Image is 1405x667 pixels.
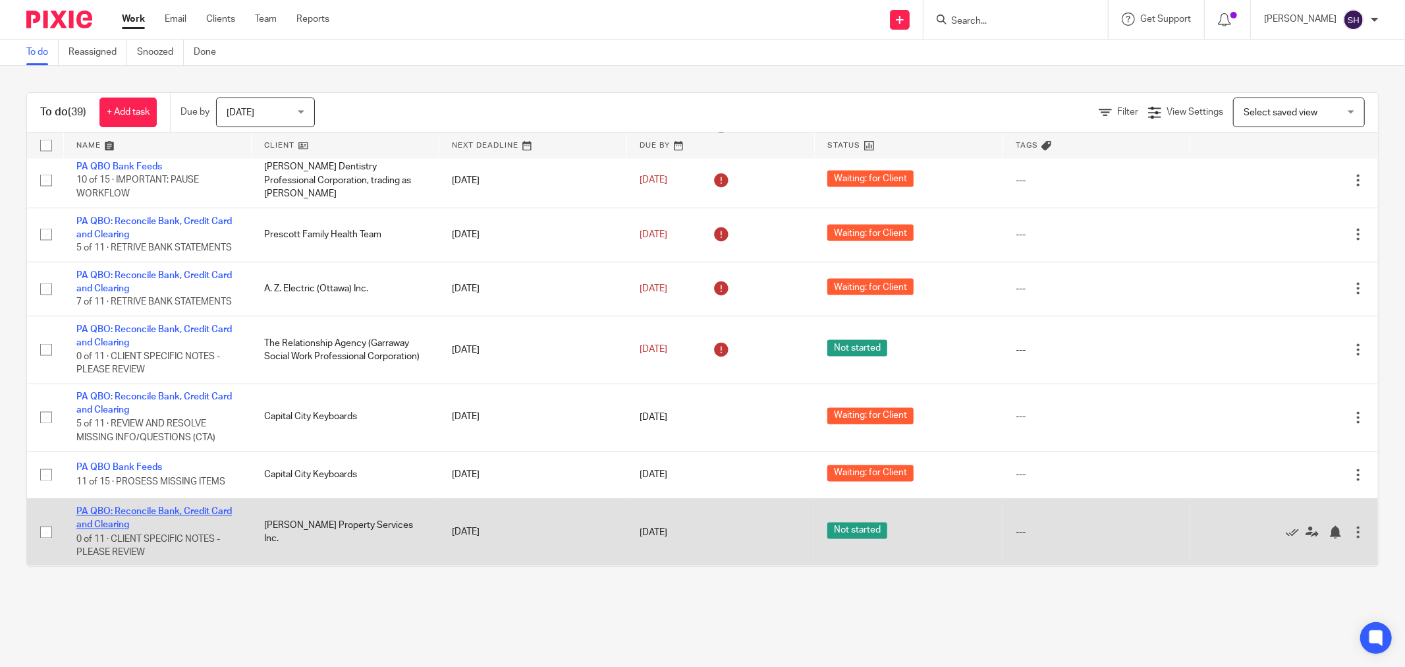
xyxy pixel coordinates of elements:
td: [PERSON_NAME] Dentistry Professional Corporation, trading as [PERSON_NAME] [251,154,439,208]
a: Team [255,13,277,26]
span: [DATE] [640,284,667,293]
td: The Relationship Agency (Garraway Social Work Professional Corporation) [251,316,439,384]
td: [DATE] [439,316,626,384]
td: Prescott Family Health Team [251,208,439,262]
span: [DATE] [640,528,667,537]
td: Capital City Keyboards [251,451,439,498]
span: 0 of 11 · CLIENT SPECIFIC NOTES - PLEASE REVIEW [76,352,220,375]
a: Email [165,13,186,26]
span: [DATE] [640,471,667,480]
span: Tags [1016,142,1038,149]
a: PA QBO: Reconcile Bank, Credit Card and Clearing [76,507,232,530]
td: A. Z. Electric (Ottawa) Inc. [251,262,439,316]
td: [DATE] [439,262,626,316]
div: --- [1016,282,1177,295]
span: Waiting: for Client [827,279,914,295]
a: PA QBO Bank Feeds [76,162,162,171]
p: Due by [180,105,209,119]
div: --- [1016,411,1177,424]
span: 10 of 15 · IMPORTANT: PAUSE WORKFLOW [76,176,199,199]
span: Not started [827,340,887,357]
a: Reassigned [69,40,127,65]
span: 11 of 15 · PROSESS MISSING ITEMS [76,477,225,486]
td: [DATE] [439,154,626,208]
a: To do [26,40,59,65]
input: Search [950,16,1068,28]
span: 0 of 11 · CLIENT SPECIFIC NOTES - PLEASE REVIEW [76,535,220,558]
a: + Add task [99,98,157,127]
td: [DATE] [439,498,626,565]
span: [DATE] [227,108,254,117]
a: PA QBO: Reconcile Bank, Credit Card and Clearing [76,271,232,293]
span: Filter [1117,107,1138,117]
span: [DATE] [640,176,667,185]
td: [DATE] [439,208,626,262]
a: PA QBO: Reconcile Bank, Credit Card and Clearing [76,325,232,347]
span: Select saved view [1244,108,1317,117]
a: Work [122,13,145,26]
a: Done [194,40,226,65]
span: Not started [827,523,887,539]
span: [DATE] [640,345,667,355]
a: Reports [296,13,329,26]
span: [DATE] [640,230,667,239]
p: [PERSON_NAME] [1264,13,1336,26]
a: Snoozed [137,40,184,65]
h1: To do [40,105,86,119]
span: (39) [68,107,86,117]
a: Clients [206,13,235,26]
span: 7 of 11 · RETRIVE BANK STATEMENTS [76,298,232,307]
div: --- [1016,469,1177,482]
img: svg%3E [1343,9,1364,30]
div: --- [1016,526,1177,539]
span: 5 of 11 · RETRIVE BANK STATEMENTS [76,243,232,252]
img: Pixie [26,11,92,28]
span: Waiting: for Client [827,225,914,241]
div: --- [1016,174,1177,187]
span: Waiting: for Client [827,408,914,424]
span: Get Support [1140,14,1191,24]
div: --- [1016,228,1177,241]
span: Waiting: for Client [827,171,914,187]
td: [DATE] [439,384,626,451]
a: PA QBO: Reconcile Bank, Credit Card and Clearing [76,393,232,415]
td: [PERSON_NAME] Property Services Inc. [251,498,439,565]
span: 5 of 11 · REVIEW AND RESOLVE MISSING INFO/QUESTIONS (CTA) [76,420,215,443]
div: --- [1016,343,1177,357]
a: PA QBO: Reconcile Bank, Credit Card and Clearing [76,217,232,239]
a: Mark as done [1286,526,1306,539]
span: [DATE] [640,413,667,422]
span: View Settings [1167,107,1223,117]
td: Capital City Keyboards [251,384,439,451]
a: PA QBO Bank Feeds [76,463,162,473]
span: Waiting: for Client [827,465,914,482]
td: [DATE] [439,451,626,498]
